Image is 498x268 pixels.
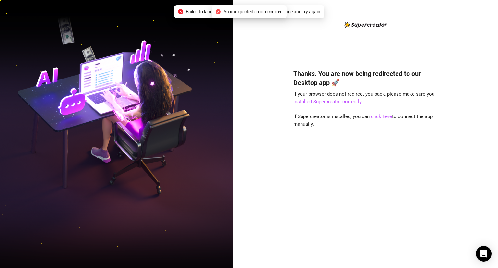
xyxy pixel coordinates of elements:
[371,114,392,119] a: click here
[216,9,221,14] span: close-circle
[293,114,433,127] span: If Supercreator is installed, you can to connect the app manually.
[293,91,434,105] span: If your browser does not redirect you back, please make sure you .
[476,246,492,262] div: Open Intercom Messenger
[178,9,183,14] span: close-circle
[223,8,283,15] span: An unexpected error occurred
[293,69,438,87] h4: Thanks. You are now being redirected to our Desktop app 🚀
[344,22,387,28] img: logo-BBDzfeDw.svg
[293,99,361,104] a: installed Supercreator correctly
[186,8,320,15] span: Failed to launch desktop app. Please refresh the page and try again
